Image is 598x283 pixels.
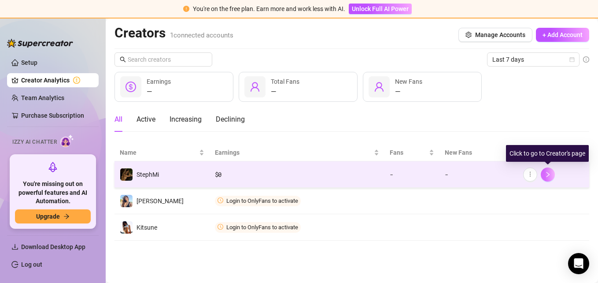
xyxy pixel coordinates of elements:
div: Open Intercom Messenger [568,253,589,274]
div: - [390,170,434,179]
span: You're missing out on powerful features and AI Automation. [15,180,91,206]
span: user [374,82,384,92]
span: New Fans [445,148,506,157]
input: Search creators [128,55,200,64]
span: calendar [569,57,575,62]
h2: Creators [114,25,233,41]
span: Izzy AI Chatter [12,138,57,146]
div: — [271,86,299,97]
span: clock-circle [218,197,223,203]
span: Name [120,148,197,157]
a: Setup [21,59,37,66]
span: You're on the free plan. Earn more and work less with AI. [193,5,345,12]
span: Upgrade [36,213,60,220]
span: Kitsune [137,224,157,231]
th: New Fans [439,144,518,161]
a: Team Analytics [21,94,64,101]
div: Increasing [170,114,202,125]
span: Earnings [215,148,373,157]
div: - [445,170,513,179]
a: Creator Analytics exclamation-circle [21,73,92,87]
img: logo-BBDzfeDw.svg [7,39,73,48]
img: Kitsune [120,221,133,234]
button: Unlock Full AI Power [349,4,412,14]
span: download [11,243,18,250]
span: info-circle [583,56,589,63]
span: Manage Accounts [475,31,525,38]
span: [PERSON_NAME] [137,197,184,205]
img: AI Chatter [60,134,74,147]
span: exclamation-circle [183,6,189,12]
div: Active [137,114,155,125]
button: Manage Accounts [458,28,532,42]
span: dollar-circle [126,82,136,92]
span: Login to OnlyFans to activate [226,197,298,204]
div: $ 0 [215,170,380,179]
span: Unlock Full AI Power [352,5,409,12]
span: + Add Account [543,31,583,38]
span: Earnings [147,78,171,85]
a: Purchase Subscription [21,108,92,123]
th: Name [114,144,210,161]
div: Declining [216,114,245,125]
button: Upgradearrow-right [15,209,91,223]
span: Download Desktop App [21,243,85,250]
a: Unlock Full AI Power [349,5,412,12]
span: StephMi [137,171,159,178]
span: Last 7 days [492,53,574,66]
img: Sibyl [120,195,133,207]
span: user [250,82,260,92]
button: right [541,168,555,182]
span: search [120,56,126,63]
span: New Fans [395,78,422,85]
th: Earnings [210,144,385,161]
span: Login to OnlyFans to activate [226,224,298,231]
th: Fans [384,144,439,161]
span: more [527,171,533,177]
div: — [147,86,171,97]
a: Log out [21,261,42,268]
span: clock-circle [218,224,223,230]
span: 1 connected accounts [170,31,233,39]
button: + Add Account [536,28,589,42]
img: StephMi [120,168,133,181]
span: setting [465,32,472,38]
span: arrow-right [63,213,70,220]
span: right [545,171,551,178]
div: Click to go to Creator's page [506,145,589,162]
span: Fans [390,148,427,157]
span: rocket [48,162,58,172]
div: All [114,114,122,125]
span: Total Fans [271,78,299,85]
div: — [395,86,422,97]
